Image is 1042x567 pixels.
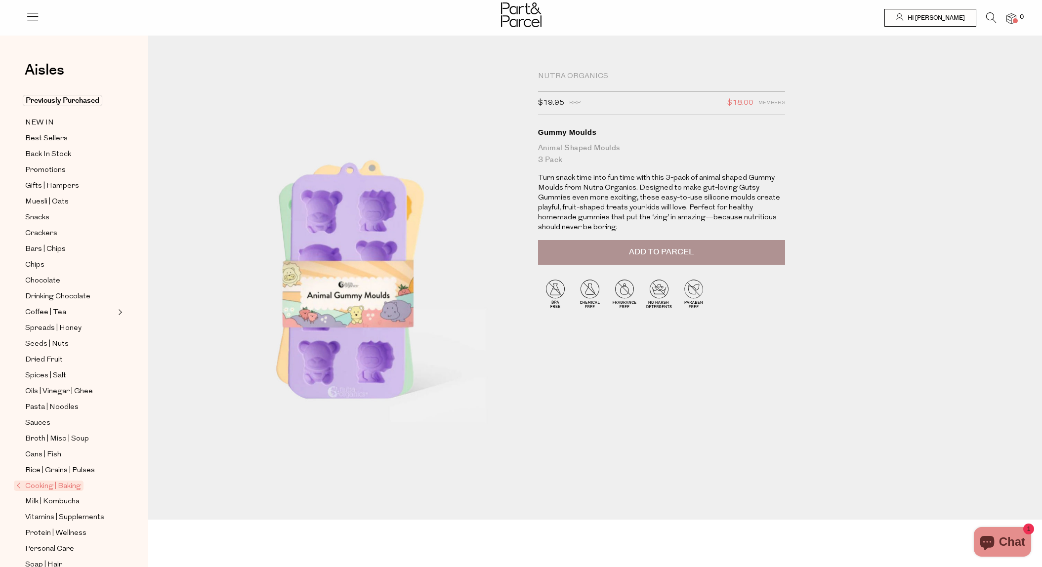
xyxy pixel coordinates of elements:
span: Rice | Grains | Pulses [25,465,95,477]
span: Vitamins | Supplements [25,512,104,524]
span: NEW IN [25,117,54,129]
img: Gummy Moulds [178,75,523,483]
div: Nutra Organics [538,72,785,81]
a: Cooking | Baking [16,480,115,492]
a: Bars | Chips [25,243,115,255]
a: Oils | Vinegar | Ghee [25,385,115,398]
span: Gifts | Hampers [25,180,79,192]
a: Cans | Fish [25,448,115,461]
span: Chips [25,259,44,271]
a: Seeds | Nuts [25,338,115,350]
span: Drinking Chocolate [25,291,90,303]
a: Muesli | Oats [25,196,115,208]
span: Spreads | Honey [25,323,82,334]
img: P_P-ICONS-Live_Bec_V11_Paraben_Free.svg [676,276,711,311]
span: Seeds | Nuts [25,338,69,350]
span: Dried Fruit [25,354,63,366]
span: Crackers [25,228,57,240]
img: P_P-ICONS-Live_Bec_V11_No_Harsh_Detergents.svg [642,276,676,311]
a: NEW IN [25,117,115,129]
span: $19.95 [538,97,564,110]
span: RRP [569,97,581,110]
span: Protein | Wellness [25,527,86,539]
button: Add to Parcel [538,240,785,265]
span: Chocolate [25,275,60,287]
span: Broth | Miso | Soup [25,433,89,445]
inbox-online-store-chat: Shopify online store chat [971,527,1034,559]
span: Promotions [25,164,66,176]
a: Previously Purchased [25,95,115,107]
a: Aisles [25,63,64,87]
img: Part&Parcel [501,2,542,27]
img: P_P-ICONS-Live_Bec_V11_BPA_Free.svg [538,276,573,311]
a: Rice | Grains | Pulses [25,464,115,477]
span: Members [758,97,785,110]
a: Spices | Salt [25,369,115,382]
span: Muesli | Oats [25,196,69,208]
a: Vitamins | Supplements [25,511,115,524]
a: Hi [PERSON_NAME] [884,9,976,27]
span: Aisles [25,59,64,81]
a: Drinking Chocolate [25,290,115,303]
span: Best Sellers [25,133,68,145]
div: Animal Shaped Moulds 3 Pack [538,142,785,166]
a: Spreads | Honey [25,322,115,334]
a: Protein | Wellness [25,527,115,539]
span: 0 [1017,13,1026,22]
a: Best Sellers [25,132,115,145]
span: Previously Purchased [23,95,102,106]
span: $18.00 [727,97,753,110]
p: Turn snack time into fun time with this 3-pack of animal shaped Gummy Moulds from Nutra Organics.... [538,173,785,233]
span: Hi [PERSON_NAME] [905,14,965,22]
img: P_P-ICONS-Live_Bec_V11_Fragrance_Free.svg [607,276,642,311]
a: Crackers [25,227,115,240]
div: Gummy Moulds [538,127,785,137]
a: Coffee | Tea [25,306,115,319]
a: Snacks [25,211,115,224]
span: Cooking | Baking [14,481,83,491]
button: Expand/Collapse Coffee | Tea [116,306,123,318]
a: Back In Stock [25,148,115,161]
span: Personal Care [25,543,74,555]
a: Personal Care [25,543,115,555]
span: Add to Parcel [629,246,694,258]
a: Pasta | Noodles [25,401,115,413]
span: Back In Stock [25,149,71,161]
span: Milk | Kombucha [25,496,80,508]
span: Cans | Fish [25,449,61,461]
a: Milk | Kombucha [25,495,115,508]
img: P_P-ICONS-Live_Bec_V11_Chemical_Free.svg [573,276,607,311]
a: 0 [1006,13,1016,24]
span: Sauces [25,417,50,429]
a: Sauces [25,417,115,429]
span: Oils | Vinegar | Ghee [25,386,93,398]
a: Chips [25,259,115,271]
span: Spices | Salt [25,370,66,382]
span: Coffee | Tea [25,307,66,319]
a: Gifts | Hampers [25,180,115,192]
a: Broth | Miso | Soup [25,433,115,445]
span: Snacks [25,212,49,224]
span: Bars | Chips [25,243,66,255]
a: Dried Fruit [25,354,115,366]
a: Chocolate [25,275,115,287]
a: Promotions [25,164,115,176]
span: Pasta | Noodles [25,402,79,413]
